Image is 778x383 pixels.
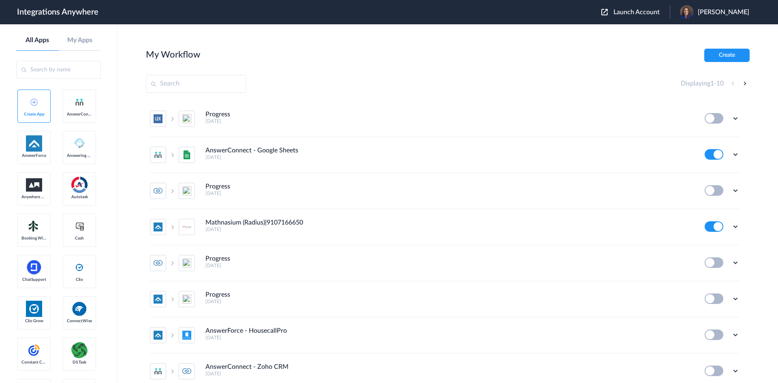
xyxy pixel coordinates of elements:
img: launch-acct-icon.svg [601,9,608,15]
span: 1 [710,80,714,87]
span: Launch Account [613,9,660,15]
span: ConnectWise [67,319,92,323]
img: 86769.jpeg [680,5,694,19]
a: All Apps [16,36,59,44]
h5: [DATE] [205,227,694,232]
h5: [DATE] [205,335,694,340]
img: constant-contact.svg [26,342,42,358]
img: cash-logo.svg [75,221,85,231]
h5: [DATE] [205,118,694,124]
span: Answering Service [67,153,92,158]
h1: Integrations Anywhere [17,7,98,17]
img: add-icon.svg [30,98,38,106]
span: Create App [21,112,47,117]
img: chatsupport-icon.svg [26,259,42,276]
img: Setmore_Logo.svg [26,219,42,233]
img: af-app-logo.svg [26,135,42,152]
h4: Progress [205,111,230,118]
h5: [DATE] [205,263,694,268]
h5: [DATE] [205,371,694,377]
img: answerconnect-logo.svg [75,97,84,107]
h2: My Workflow [146,49,200,60]
img: connectwise.png [71,301,88,317]
img: clio-logo.svg [75,263,84,272]
h4: Progress [205,183,230,190]
img: Answering_service.png [71,135,88,152]
button: Launch Account [601,9,670,16]
a: My Apps [59,36,101,44]
span: Autotask [67,195,92,199]
h5: [DATE] [205,154,694,160]
input: Search by name [16,61,101,79]
input: Search [146,75,246,93]
h4: Mathnasium (Radius)|9107166650 [205,219,303,227]
h4: Progress [205,291,230,299]
span: Booking Widget [21,236,47,241]
img: autotask.png [71,177,88,193]
span: Cash [67,236,92,241]
h5: [DATE] [205,190,694,196]
h4: AnswerConnect - Google Sheets [205,147,298,154]
span: Clio Grow [21,319,47,323]
span: DS Task [67,360,92,365]
span: Constant Contact [21,360,47,365]
img: distributedSource.png [71,342,88,358]
h4: AnswerForce - HousecallPro [205,327,287,335]
span: ChatSupport [21,277,47,282]
h4: Progress [205,255,230,263]
img: aww.png [26,178,42,192]
h4: Displaying - [681,80,724,88]
h4: AnswerConnect - Zoho CRM [205,363,289,371]
img: Clio.jpg [26,301,42,317]
button: Create [704,49,750,62]
span: 10 [716,80,724,87]
span: [PERSON_NAME] [698,9,749,16]
h5: [DATE] [205,299,694,304]
span: Anywhere Works [21,195,47,199]
span: AnswerForce [21,153,47,158]
span: Clio [67,277,92,282]
span: AnswerConnect [67,112,92,117]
